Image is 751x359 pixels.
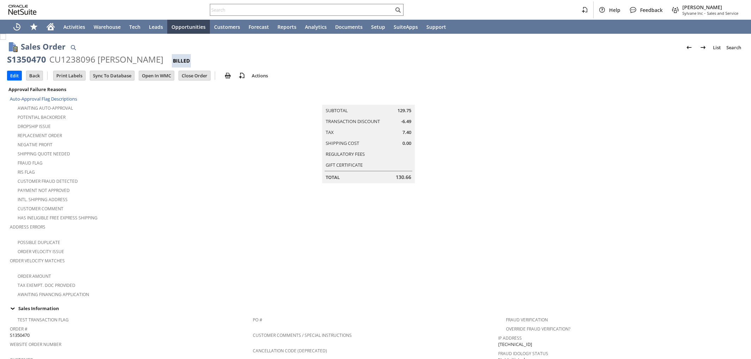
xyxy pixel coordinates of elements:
input: Open In WMC [139,71,174,80]
a: Fraud Idology Status [498,351,548,357]
svg: Recent Records [13,23,21,31]
span: 0.00 [402,140,411,147]
span: -6.49 [401,118,411,125]
svg: logo [8,5,37,15]
a: Analytics [301,20,331,34]
input: Sync To Database [90,71,134,80]
span: S1350470 [10,332,30,339]
span: SuiteApps [394,24,418,30]
a: Replacement Order [18,133,62,139]
a: Leads [145,20,167,34]
a: Shipping Cost [326,140,359,146]
img: Previous [685,43,693,52]
span: - [704,11,706,16]
a: Customers [210,20,244,34]
span: 7.40 [402,129,411,136]
a: IP Address [498,335,522,341]
div: Billed [172,54,191,68]
input: Close Order [179,71,210,80]
span: Setup [371,24,385,30]
span: 130.66 [396,174,411,181]
a: Subtotal [326,107,348,114]
span: Sylvane Inc [682,11,703,16]
span: Customers [214,24,240,30]
a: List [710,42,724,53]
div: Shortcuts [25,20,42,34]
span: Help [609,7,620,13]
a: Potential Backorder [18,114,65,120]
a: Search [724,42,744,53]
a: PO # [253,317,262,323]
span: Reports [277,24,296,30]
span: Activities [63,24,85,30]
caption: Summary [322,94,415,105]
a: Negative Profit [18,142,52,148]
td: Sales Information [7,304,744,313]
a: Auto-Approval Flag Descriptions [10,96,77,102]
a: Tax Exempt. Doc Provided [18,282,75,288]
a: Order Amount [18,273,51,279]
a: Order Velocity Issue [18,249,64,255]
span: Tech [129,24,140,30]
a: Website Order Number [10,341,61,347]
a: Override Fraud Verification? [506,326,570,332]
a: Customer Comment [18,206,63,212]
input: Edit [7,71,21,80]
span: Leads [149,24,163,30]
svg: Shortcuts [30,23,38,31]
span: [TECHNICAL_ID] [498,341,532,348]
a: Customer Fraud Detected [18,178,78,184]
a: Tax [326,129,334,135]
a: Has Ineligible Free Express Shipping [18,215,98,221]
span: Sales and Service [707,11,738,16]
a: Test Transaction Flag [18,317,69,323]
span: Opportunities [171,24,206,30]
span: Analytics [305,24,327,30]
div: S1350470 [7,54,46,65]
a: Intl. Shipping Address [18,197,68,203]
a: RIS flag [18,169,35,175]
span: Support [426,24,446,30]
a: Awaiting Auto-Approval [18,105,73,111]
a: Order Velocity Matches [10,258,65,264]
svg: Search [394,6,402,14]
a: Address Errors [10,224,45,230]
a: Transaction Discount [326,118,380,124]
h1: Sales Order [21,41,65,52]
span: Forecast [249,24,269,30]
a: Recent Records [8,20,25,34]
a: Order # [10,326,27,332]
a: Total [326,174,340,180]
div: Approval Failure Reasons [7,85,250,94]
input: Search [210,6,394,14]
a: Actions [249,72,271,79]
a: Warehouse [89,20,125,34]
a: Possible Duplicate [18,239,60,245]
a: Regulatory Fees [326,151,365,157]
a: Tech [125,20,145,34]
span: [PERSON_NAME] [682,4,738,11]
img: Next [699,43,707,52]
a: Shipping Quote Needed [18,151,70,157]
a: Documents [331,20,367,34]
span: 129.75 [398,107,411,114]
a: Gift Certificate [326,162,363,168]
div: CU1238096 [PERSON_NAME] [49,54,163,65]
img: add-record.svg [238,71,246,80]
a: Customer Comments / Special Instructions [253,332,352,338]
a: Fraud Verification [506,317,548,323]
input: Back [26,71,43,80]
a: Opportunities [167,20,210,34]
a: Activities [59,20,89,34]
img: print.svg [224,71,232,80]
span: Warehouse [94,24,121,30]
a: Support [422,20,450,34]
span: Documents [335,24,363,30]
a: Forecast [244,20,273,34]
a: Setup [367,20,389,34]
a: SuiteApps [389,20,422,34]
div: Sales Information [7,304,741,313]
img: Quick Find [69,43,77,52]
input: Print Labels [54,71,85,80]
a: Cancellation Code (deprecated) [253,348,327,354]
